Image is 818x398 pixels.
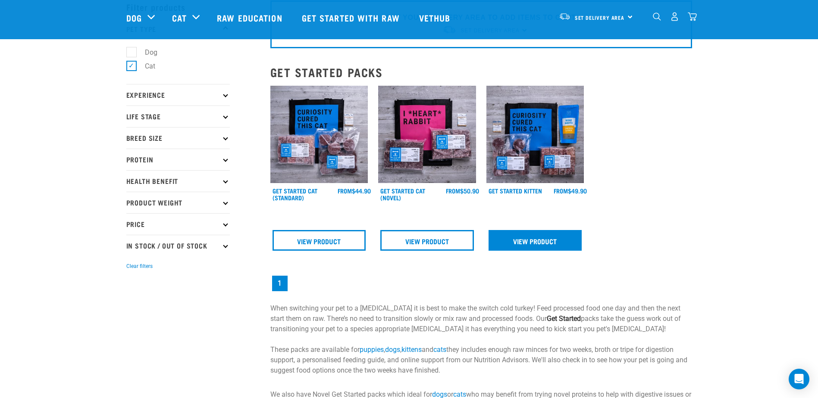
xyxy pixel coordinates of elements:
[126,11,142,24] a: Dog
[270,65,692,79] h2: Get Started Packs
[653,12,661,21] img: home-icon-1@2x.png
[293,0,411,35] a: Get started with Raw
[272,276,288,291] a: Page 1
[789,369,809,389] div: Open Intercom Messenger
[559,12,570,20] img: van-moving.png
[131,47,161,58] label: Dog
[33,51,77,56] div: Domain Overview
[273,189,317,199] a: Get Started Cat (Standard)
[385,345,400,354] a: dogs
[380,230,474,251] a: View Product
[131,61,159,72] label: Cat
[338,187,371,194] div: $44.90
[126,213,230,235] p: Price
[208,0,293,35] a: Raw Education
[24,14,42,21] div: v 4.0.25
[489,189,542,192] a: Get Started Kitten
[446,187,479,194] div: $50.90
[554,187,587,194] div: $49.90
[95,51,145,56] div: Keywords by Traffic
[126,106,230,127] p: Life Stage
[489,230,582,251] a: View Product
[23,50,30,57] img: tab_domain_overview_orange.svg
[575,16,625,19] span: Set Delivery Area
[446,189,460,192] span: FROM
[126,262,153,270] button: Clear filters
[401,345,422,354] a: kittens
[688,12,697,21] img: home-icon@2x.png
[126,149,230,170] p: Protein
[172,11,187,24] a: Cat
[360,345,384,354] a: puppies
[126,170,230,192] p: Health Benefit
[270,274,692,293] nav: pagination
[126,127,230,149] p: Breed Size
[14,22,21,29] img: website_grey.svg
[126,84,230,106] p: Experience
[86,50,93,57] img: tab_keywords_by_traffic_grey.svg
[22,22,95,29] div: Domain: [DOMAIN_NAME]
[547,314,581,323] strong: Get Started
[338,189,352,192] span: FROM
[126,235,230,256] p: In Stock / Out Of Stock
[380,189,425,199] a: Get Started Cat (Novel)
[273,230,366,251] a: View Product
[270,303,692,376] p: When switching your pet to a [MEDICAL_DATA] it is best to make the switch cold turkey! Feed proce...
[411,0,461,35] a: Vethub
[270,86,368,183] img: Assortment Of Raw Essential Products For Cats Including, Blue And Black Tote Bag With "Curiosity ...
[486,86,584,183] img: NSP Kitten Update
[378,86,476,183] img: Assortment Of Raw Essential Products For Cats Including, Pink And Black Tote Bag With "I *Heart* ...
[126,192,230,213] p: Product Weight
[554,189,568,192] span: FROM
[433,345,446,354] a: cats
[14,14,21,21] img: logo_orange.svg
[670,12,679,21] img: user.png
